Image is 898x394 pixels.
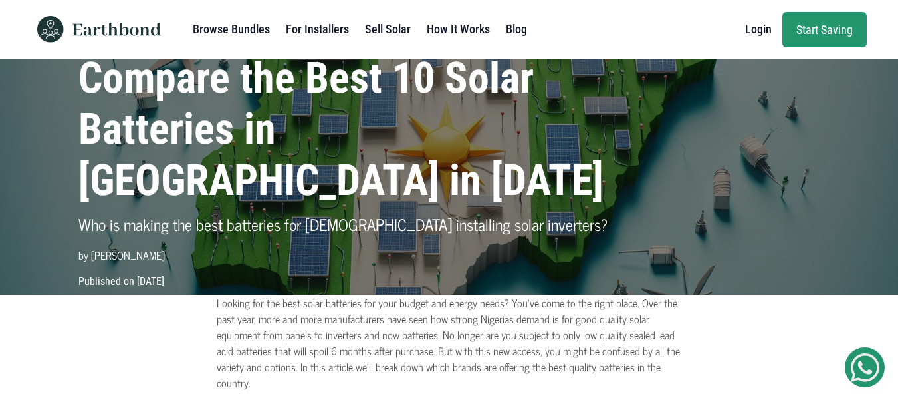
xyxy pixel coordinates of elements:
a: For Installers [286,16,349,43]
img: Earthbond text logo [72,23,161,36]
a: Login [745,16,772,43]
p: Looking for the best solar batteries for your budget and energy needs? You've come to the right p... [217,295,682,391]
img: Earthbond icon logo [32,16,69,43]
a: Start Saving [782,12,867,47]
img: Get Started On Earthbond Via Whatsapp [851,353,879,382]
a: Sell Solar [365,16,411,43]
p: by [PERSON_NAME] [78,247,631,263]
p: Who is making the best batteries for [DEMOGRAPHIC_DATA] installing solar inverters? [78,212,631,236]
p: Published on [DATE] [70,274,828,290]
a: How It Works [427,16,490,43]
a: Earthbond icon logo Earthbond text logo [32,5,161,53]
a: Browse Bundles [193,16,270,43]
a: Blog [506,16,527,43]
h1: Compare the Best 10 Solar Batteries in [GEOGRAPHIC_DATA] in [DATE] [78,53,631,206]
